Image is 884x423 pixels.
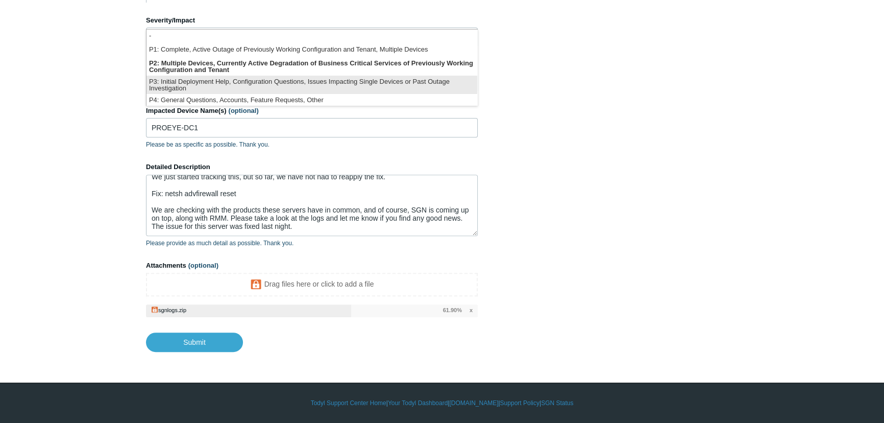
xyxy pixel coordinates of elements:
[146,76,477,94] li: P3: Initial Deployment Help, Configuration Questions, Issues Impacting Single Devices or Past Out...
[146,94,477,108] li: P4: General Questions, Accounts, Feature Requests, Other
[146,57,477,76] li: P2: Multiple Devices, Currently Active Degradation of Business Critical Services of Previously Wo...
[188,262,218,269] span: (optional)
[146,239,478,248] p: Please provide as much detail as possible. Thank you.
[311,398,386,408] a: Todyl Support Center Home
[146,140,478,149] p: Please be as specific as possible. Thank you.
[470,306,473,315] span: x
[388,398,448,408] a: Your Todyl Dashboard
[146,30,477,43] li: -
[449,398,498,408] a: [DOMAIN_NAME]
[146,106,478,116] label: Impacted Device Name(s)
[146,28,478,48] a: P2: Multiple Devices, Currently Active Degradation of Business Critical Services of Previously Wo...
[146,15,478,26] label: Severity/Impact
[146,43,477,57] li: P1: Complete, Active Outage of Previously Working Configuration and Tenant, Multiple Devices
[229,107,259,114] span: (optional)
[146,261,478,271] label: Attachments
[146,162,478,172] label: Detailed Description
[146,333,243,352] input: Submit
[500,398,539,408] a: Support Policy
[146,398,738,408] div: | | | |
[541,398,573,408] a: SGN Status
[443,306,462,315] span: 61.90%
